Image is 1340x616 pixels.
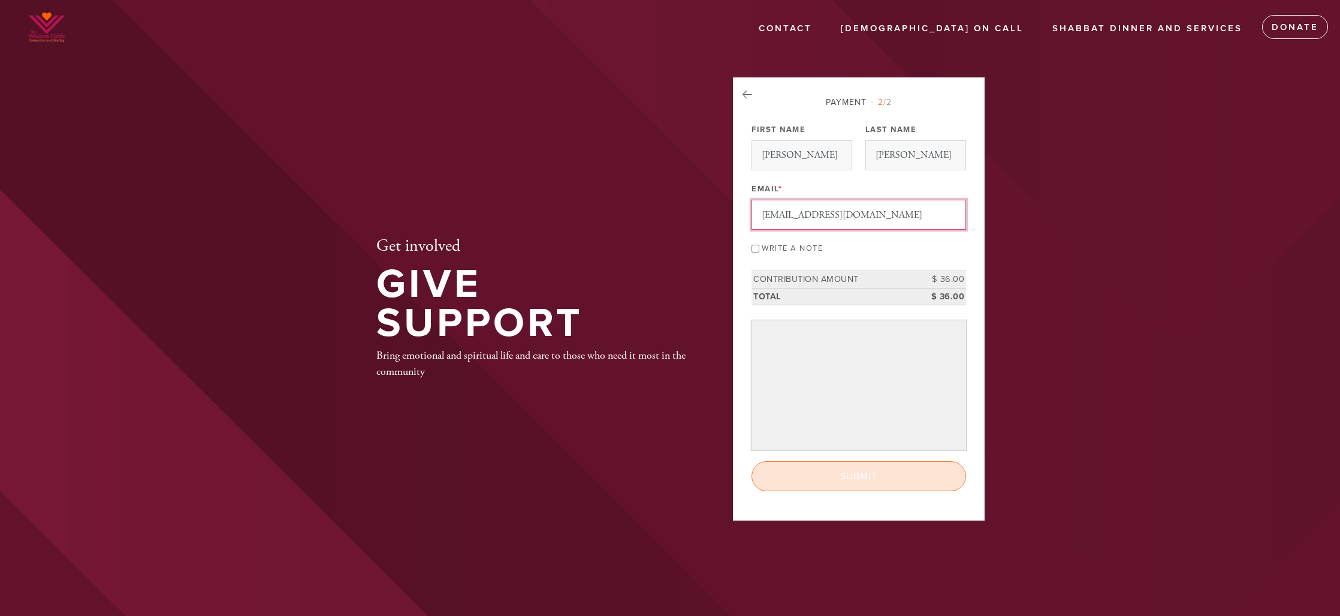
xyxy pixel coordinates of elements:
[752,288,912,305] td: Total
[752,271,912,289] td: Contribution Amount
[752,96,966,109] div: Payment
[865,124,917,135] label: Last Name
[1043,17,1251,40] a: Shabbat Dinner and Services
[376,236,694,257] h2: Get involved
[912,271,966,289] td: $ 36.00
[18,6,76,49] img: WhatsApp%20Image%202025-03-14%20at%2002.png
[878,97,883,107] span: 2
[871,97,892,107] span: /2
[1262,15,1328,39] a: Donate
[912,288,966,305] td: $ 36.00
[754,323,964,447] iframe: Secure payment input frame
[762,244,823,253] label: Write a note
[376,347,694,380] div: Bring emotional and spiritual life and care to those who need it most in the community
[750,17,821,40] a: Contact
[752,461,966,491] input: Submit
[376,265,694,342] h1: Give Support
[752,184,782,194] label: Email
[752,124,805,135] label: First Name
[778,184,783,194] span: This field is required.
[832,17,1033,40] a: [DEMOGRAPHIC_DATA] On Call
